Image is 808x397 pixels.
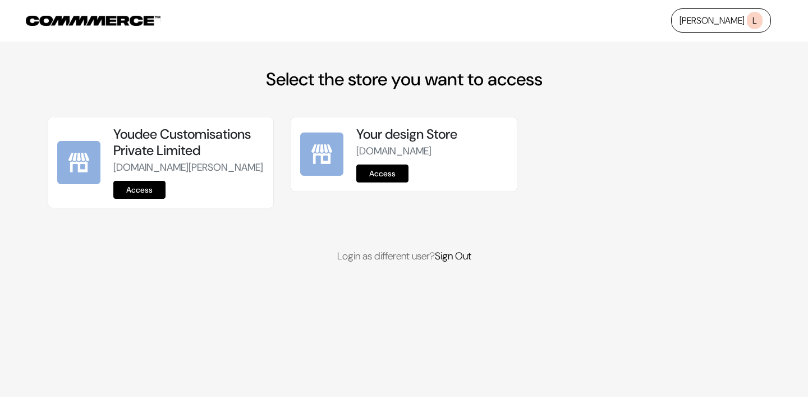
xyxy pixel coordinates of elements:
h2: Select the store you want to access [48,69,760,90]
h5: Your design Store [356,126,507,143]
img: Youdee Customisations Private Limited [57,141,100,184]
p: [DOMAIN_NAME] [356,144,507,159]
img: Your design Store [300,133,343,176]
a: [PERSON_NAME]L [671,8,771,33]
a: Access [356,165,408,182]
h5: Youdee Customisations Private Limited [113,126,264,159]
img: COMMMERCE [26,16,160,26]
a: Sign Out [435,249,471,263]
a: Access [113,181,166,199]
p: Login as different user? [48,249,760,264]
span: L [747,12,763,29]
p: [DOMAIN_NAME][PERSON_NAME] [113,160,264,175]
